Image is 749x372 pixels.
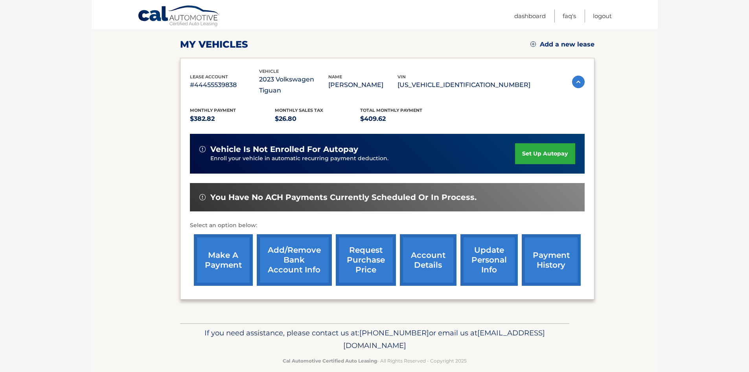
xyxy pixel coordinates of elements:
[185,357,564,365] p: - All Rights Reserved - Copyright 2025
[190,221,585,230] p: Select an option below:
[190,107,236,113] span: Monthly Payment
[190,74,228,80] span: lease account
[199,146,206,152] img: alert-white.svg
[259,68,279,74] span: vehicle
[336,234,396,286] a: request purchase price
[194,234,253,286] a: make a payment
[138,5,220,28] a: Cal Automotive
[190,80,259,91] p: #44455539838
[563,9,576,22] a: FAQ's
[328,74,342,80] span: name
[593,9,612,22] a: Logout
[400,234,456,286] a: account details
[460,234,518,286] a: update personal info
[185,327,564,352] p: If you need assistance, please contact us at: or email us at
[210,192,477,202] span: You have no ACH payments currently scheduled or in process.
[257,234,332,286] a: Add/Remove bank account info
[515,143,575,164] a: set up autopay
[398,80,530,91] p: [US_VEHICLE_IDENTIFICATION_NUMBER]
[514,9,546,22] a: Dashboard
[275,113,360,124] p: $26.80
[210,144,358,154] span: vehicle is not enrolled for autopay
[180,39,248,50] h2: my vehicles
[259,74,328,96] p: 2023 Volkswagen Tiguan
[190,113,275,124] p: $382.82
[360,107,422,113] span: Total Monthly Payment
[199,194,206,200] img: alert-white.svg
[522,234,581,286] a: payment history
[283,358,377,364] strong: Cal Automotive Certified Auto Leasing
[275,107,323,113] span: Monthly sales Tax
[530,41,536,47] img: add.svg
[530,41,594,48] a: Add a new lease
[359,328,429,337] span: [PHONE_NUMBER]
[343,328,545,350] span: [EMAIL_ADDRESS][DOMAIN_NAME]
[328,80,398,91] p: [PERSON_NAME]
[398,74,406,80] span: vin
[360,113,445,124] p: $409.62
[210,154,515,163] p: Enroll your vehicle in automatic recurring payment deduction.
[572,76,585,88] img: accordion-active.svg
